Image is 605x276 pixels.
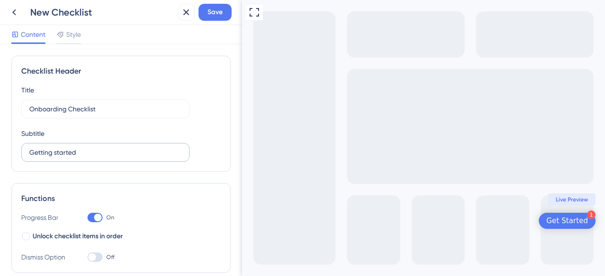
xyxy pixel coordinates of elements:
span: Style [66,29,81,40]
div: Progress Bar [21,212,69,223]
span: Content [21,29,45,40]
input: Header 1 [29,104,181,114]
div: 1 [345,210,354,219]
span: Unlock checklist items in order [33,231,123,242]
div: Open Get Started checklist, remaining modules: 1 [297,213,354,229]
button: Save [199,4,232,21]
span: Off [106,253,114,261]
div: New Checklist [30,6,174,19]
div: Functions [21,193,221,204]
span: Live Preview [314,196,346,203]
span: On [106,214,114,221]
div: Checklist Header [21,66,221,77]
div: Subtitle [21,128,44,139]
div: Get Started [304,216,346,226]
div: Title [21,84,34,96]
div: Dismiss Option [21,251,69,263]
span: Save [207,7,223,18]
input: Header 2 [29,147,181,158]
